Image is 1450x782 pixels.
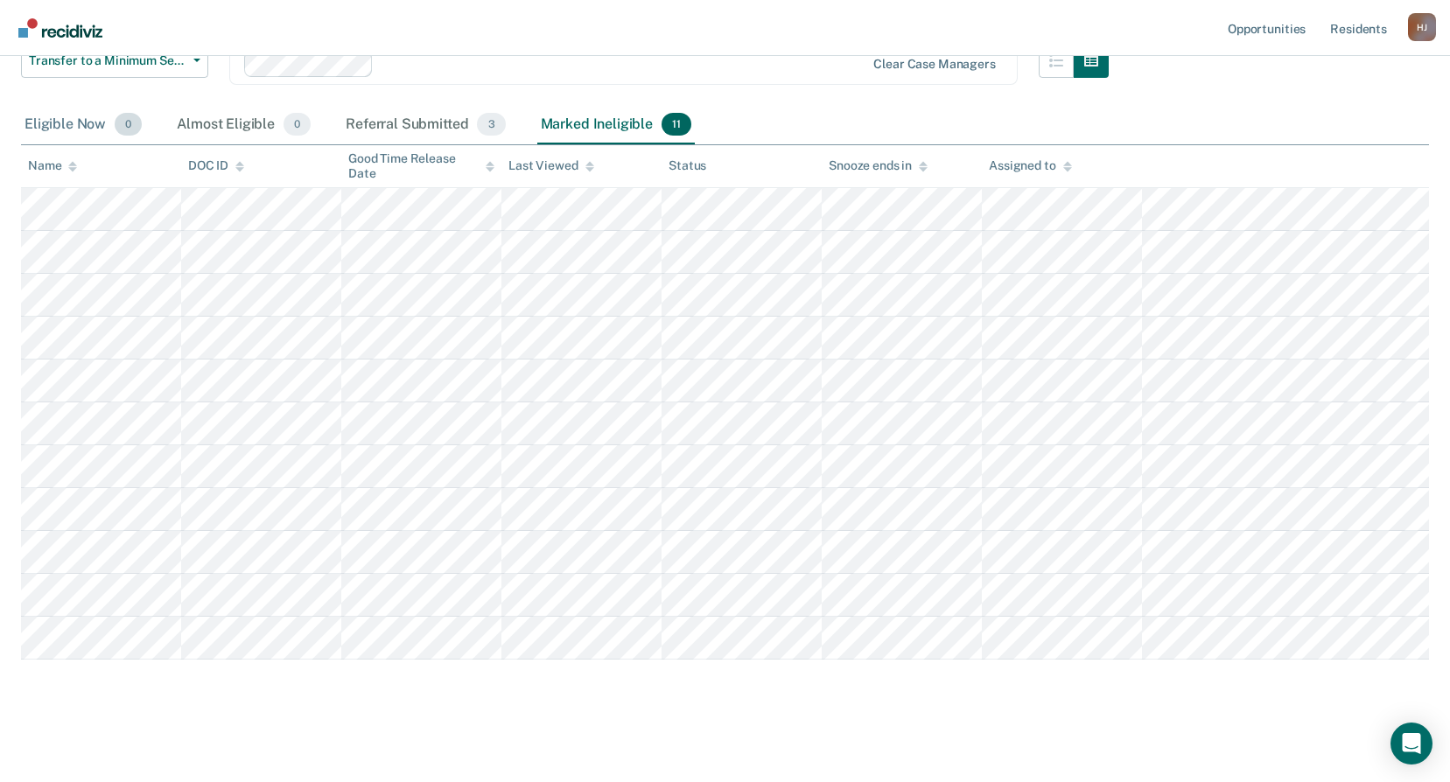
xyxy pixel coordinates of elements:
[477,113,505,136] span: 3
[662,113,691,136] span: 11
[284,113,311,136] span: 0
[1390,723,1432,765] div: Open Intercom Messenger
[28,158,77,173] div: Name
[1408,13,1436,41] div: H J
[989,158,1071,173] div: Assigned to
[115,113,142,136] span: 0
[29,53,186,68] span: Transfer to a Minimum Security Unit
[537,106,695,144] div: Marked Ineligible11
[873,57,995,72] div: Clear case managers
[21,106,145,144] div: Eligible Now0
[669,158,706,173] div: Status
[18,18,102,38] img: Recidiviz
[1408,13,1436,41] button: Profile dropdown button
[829,158,928,173] div: Snooze ends in
[508,158,593,173] div: Last Viewed
[173,106,314,144] div: Almost Eligible0
[21,43,208,78] button: Transfer to a Minimum Security Unit
[348,151,494,181] div: Good Time Release Date
[188,158,244,173] div: DOC ID
[342,106,508,144] div: Referral Submitted3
